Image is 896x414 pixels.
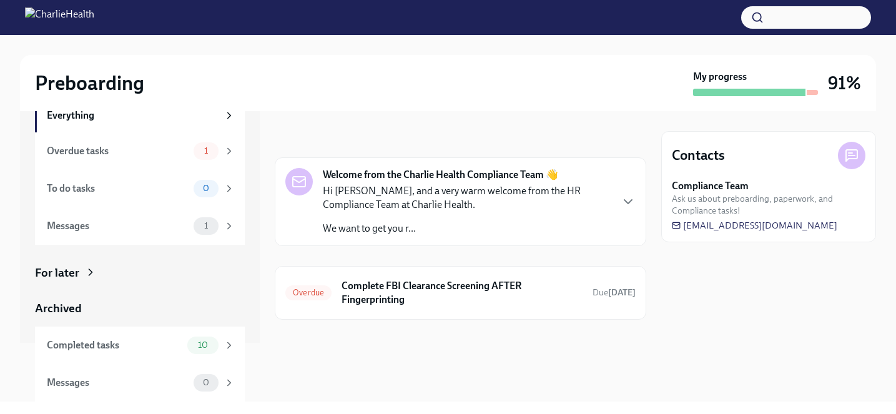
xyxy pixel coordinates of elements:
[35,300,245,317] a: Archived
[35,265,79,281] div: For later
[35,132,245,170] a: Overdue tasks1
[195,378,217,387] span: 0
[672,219,837,232] a: [EMAIL_ADDRESS][DOMAIN_NAME]
[285,288,332,297] span: Overdue
[35,99,245,132] a: Everything
[47,219,189,233] div: Messages
[693,70,747,84] strong: My progress
[672,179,749,193] strong: Compliance Team
[195,184,217,193] span: 0
[593,287,636,298] span: September 7th, 2025 09:00
[285,277,636,309] a: OverdueComplete FBI Clearance Screening AFTER FingerprintingDue[DATE]
[342,279,583,307] h6: Complete FBI Clearance Screening AFTER Fingerprinting
[275,131,333,147] div: In progress
[323,168,558,182] strong: Welcome from the Charlie Health Compliance Team 👋
[47,109,219,122] div: Everything
[323,222,611,235] p: We want to get you r...
[47,182,189,195] div: To do tasks
[672,146,725,165] h4: Contacts
[35,327,245,364] a: Completed tasks10
[35,207,245,245] a: Messages1
[47,144,189,158] div: Overdue tasks
[828,72,861,94] h3: 91%
[35,265,245,281] a: For later
[47,338,182,352] div: Completed tasks
[25,7,94,27] img: CharlieHealth
[323,184,611,212] p: Hi [PERSON_NAME], and a very warm welcome from the HR Compliance Team at Charlie Health.
[47,376,189,390] div: Messages
[197,146,215,155] span: 1
[190,340,215,350] span: 10
[593,287,636,298] span: Due
[672,193,865,217] span: Ask us about preboarding, paperwork, and Compliance tasks!
[197,221,215,230] span: 1
[35,170,245,207] a: To do tasks0
[35,364,245,402] a: Messages0
[35,71,144,96] h2: Preboarding
[608,287,636,298] strong: [DATE]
